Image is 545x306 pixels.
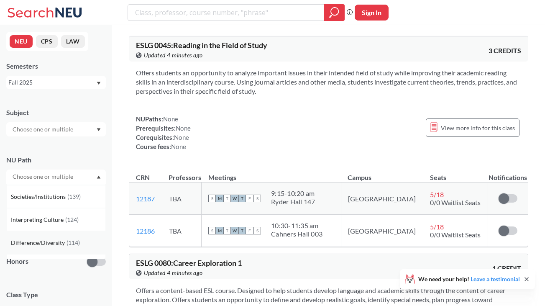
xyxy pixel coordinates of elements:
button: NEU [10,35,33,48]
th: Seats [423,165,488,183]
span: View more info for this class [441,123,515,133]
span: 5 / 18 [430,190,444,198]
section: Offers students an opportunity to analyze important issues in their intended field of study while... [136,68,521,96]
svg: Dropdown arrow [97,128,101,131]
span: S [208,227,216,234]
a: Leave a testimonial [471,275,520,283]
span: None [163,115,178,123]
span: W [231,227,238,234]
div: 10:30 - 11:35 am [271,221,322,230]
div: Semesters [6,62,106,71]
td: [GEOGRAPHIC_DATA] [341,215,423,247]
span: 0/0 Waitlist Seats [430,231,481,239]
th: Meetings [202,165,341,183]
div: NU Path [6,155,106,165]
button: LAW [61,35,85,48]
span: ( 114 ) [67,239,80,246]
div: NUPaths: Prerequisites: Corequisites: Course fees: [136,114,191,151]
td: [GEOGRAPHIC_DATA] [341,183,423,215]
div: Ryder Hall 147 [271,198,315,206]
div: magnifying glass [324,4,345,21]
span: Updated 4 minutes ago [144,51,203,60]
svg: Dropdown arrow [97,175,101,179]
td: TBA [162,183,202,215]
p: Honors [6,257,28,266]
span: Difference/Diversity [11,238,67,247]
span: T [238,195,246,202]
button: CPS [36,35,58,48]
a: 12187 [136,195,155,203]
span: Class Type [6,290,106,299]
div: Dropdown arrowWriting Intensive(179)Societies/Institutions(139)Interpreting Culture(124)Differenc... [6,170,106,184]
span: F [246,227,253,234]
span: Interpreting Culture [11,215,65,224]
span: None [171,143,186,150]
span: 5 / 18 [430,223,444,231]
span: ( 139 ) [67,193,81,200]
span: M [216,227,223,234]
a: 12186 [136,227,155,235]
span: S [208,195,216,202]
span: ESLG 0080 : Career Exploration 1 [136,258,242,267]
div: Fall 2025 [8,78,96,87]
span: F [246,195,253,202]
input: Choose one or multiple [8,124,79,134]
span: S [253,227,261,234]
span: T [223,195,231,202]
span: W [231,195,238,202]
span: S [253,195,261,202]
th: Notifications [488,165,528,183]
div: CRN [136,173,150,182]
span: T [223,227,231,234]
span: M [216,195,223,202]
input: Choose one or multiple [8,172,79,182]
div: 9:15 - 10:20 am [271,189,315,198]
span: None [174,134,189,141]
td: TBA [162,215,202,247]
input: Class, professor, course number, "phrase" [134,5,318,20]
button: Sign In [355,5,389,21]
div: Cahners Hall 003 [271,230,322,238]
svg: magnifying glass [329,7,339,18]
span: We need your help! [418,276,520,282]
th: Campus [341,165,423,183]
span: ESLG 0045 : Reading in the Field of Study [136,41,267,50]
span: Societies/Institutions [11,192,67,201]
span: 3 CREDITS [489,46,521,55]
span: None [176,124,191,132]
div: Subject [6,108,106,117]
th: Professors [162,165,202,183]
span: T [238,227,246,234]
div: Fall 2025Dropdown arrow [6,76,106,89]
span: 1 CREDIT [492,264,521,273]
svg: Dropdown arrow [97,82,101,85]
span: 0/0 Waitlist Seats [430,198,481,206]
span: ( 124 ) [65,216,79,223]
span: Updated 4 minutes ago [144,268,203,278]
div: Dropdown arrow [6,122,106,136]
